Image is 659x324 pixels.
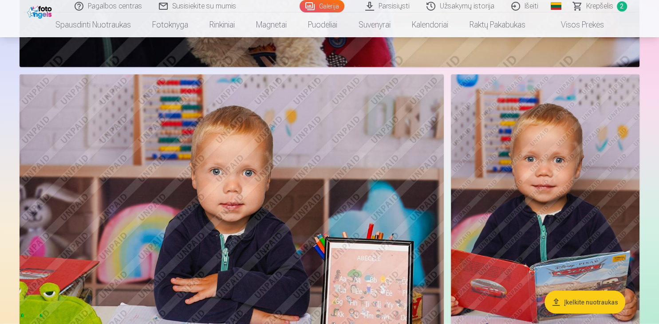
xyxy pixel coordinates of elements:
[297,12,348,37] a: Puodeliai
[545,290,625,313] button: Įkelkite nuotraukas
[199,12,245,37] a: Rinkiniai
[401,12,459,37] a: Kalendoriai
[459,12,536,37] a: Raktų pakabukas
[142,12,199,37] a: Fotoknyga
[245,12,297,37] a: Magnetai
[536,12,615,37] a: Visos prekės
[617,1,627,12] span: 2
[348,12,401,37] a: Suvenyrai
[45,12,142,37] a: Spausdinti nuotraukas
[27,4,54,19] img: /fa2
[586,1,613,12] span: Krepšelis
